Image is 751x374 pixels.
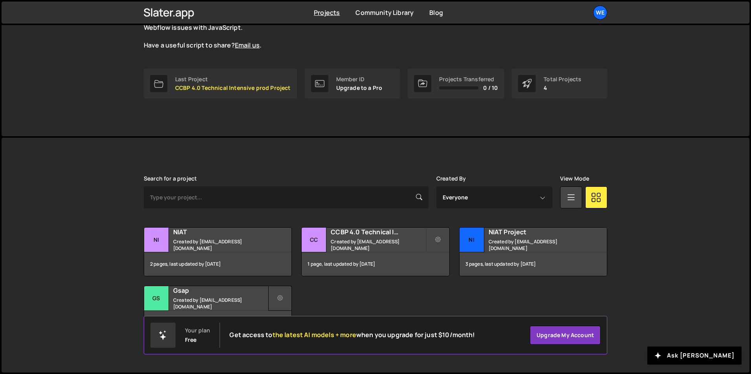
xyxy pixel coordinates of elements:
[483,85,498,91] span: 0 / 10
[144,311,291,334] div: 3 pages, last updated by [DATE]
[460,228,484,252] div: NI
[436,175,466,182] label: Created By
[331,228,425,236] h2: CCBP 4.0 Technical Intensive prod Project
[302,252,449,276] div: 1 page, last updated by [DATE]
[560,175,589,182] label: View Mode
[489,228,583,236] h2: NIAT Project
[273,330,356,339] span: the latest AI models + more
[336,85,383,91] p: Upgrade to a Pro
[144,69,297,99] a: Last Project CCBP 4.0 Technical Intensive prod Project
[173,238,268,252] small: Created by [EMAIL_ADDRESS][DOMAIN_NAME]
[647,347,742,365] button: Ask [PERSON_NAME]
[185,337,197,343] div: Free
[144,252,291,276] div: 2 pages, last updated by [DATE]
[173,286,268,295] h2: Gsap
[175,76,291,82] div: Last Project
[489,238,583,252] small: Created by [EMAIL_ADDRESS][DOMAIN_NAME]
[173,228,268,236] h2: NIAT
[331,238,425,252] small: Created by [EMAIL_ADDRESS][DOMAIN_NAME]
[336,76,383,82] div: Member ID
[301,227,449,276] a: CC CCBP 4.0 Technical Intensive prod Project Created by [EMAIL_ADDRESS][DOMAIN_NAME] 1 page, last...
[175,85,291,91] p: CCBP 4.0 Technical Intensive prod Project
[439,76,498,82] div: Projects Transferred
[144,15,427,50] p: The is live and growing. Explore the curated scripts to solve common Webflow issues with JavaScri...
[593,5,607,20] a: we
[144,175,197,182] label: Search for a project
[355,8,414,17] a: Community Library
[429,8,443,17] a: Blog
[544,76,581,82] div: Total Projects
[460,252,607,276] div: 3 pages, last updated by [DATE]
[144,227,292,276] a: NI NIAT Created by [EMAIL_ADDRESS][DOMAIN_NAME] 2 pages, last updated by [DATE]
[235,41,260,49] a: Email us
[229,331,475,339] h2: Get access to when you upgrade for just $10/month!
[459,227,607,276] a: NI NIAT Project Created by [EMAIL_ADDRESS][DOMAIN_NAME] 3 pages, last updated by [DATE]
[185,327,210,334] div: Your plan
[144,228,169,252] div: NI
[530,326,601,345] a: Upgrade my account
[544,85,581,91] p: 4
[173,297,268,310] small: Created by [EMAIL_ADDRESS][DOMAIN_NAME]
[144,286,292,335] a: Gs Gsap Created by [EMAIL_ADDRESS][DOMAIN_NAME] 3 pages, last updated by [DATE]
[302,228,326,252] div: CC
[144,286,169,311] div: Gs
[144,186,429,208] input: Type your project...
[314,8,340,17] a: Projects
